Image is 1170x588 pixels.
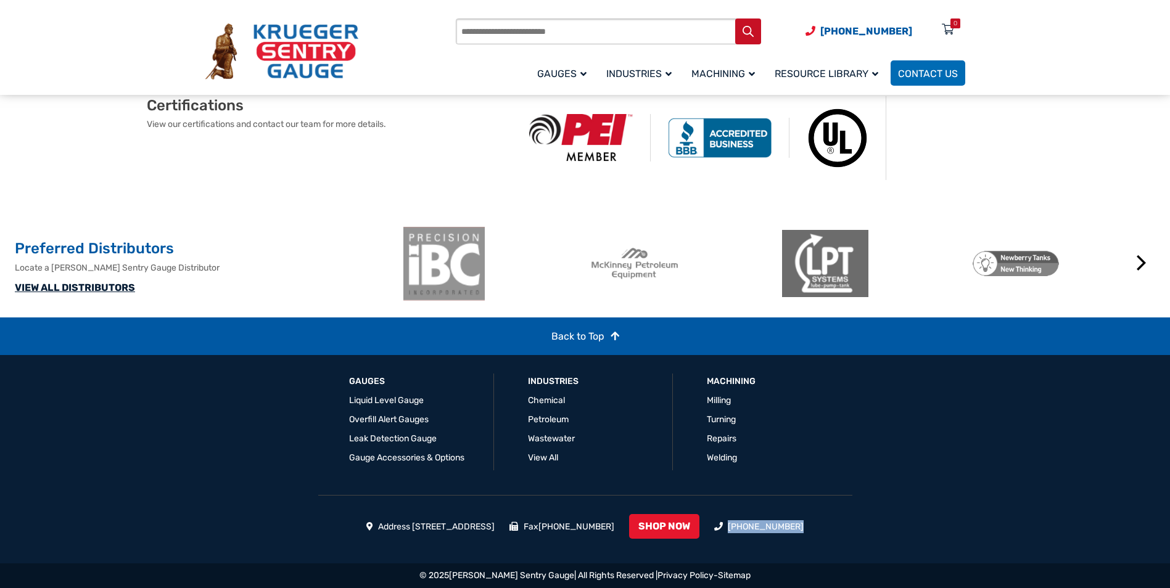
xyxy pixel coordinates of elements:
img: LPT [782,227,868,301]
img: BBB [651,118,789,157]
a: View All [528,452,558,463]
a: Welding [707,452,737,463]
p: View our certifications and contact our team for more details. [147,118,512,131]
a: Contact Us [891,60,965,86]
a: Petroleum [528,414,569,425]
button: 1 of 2 [751,308,763,321]
a: Turning [707,414,736,425]
span: Gauges [537,68,587,80]
a: [PERSON_NAME] Sentry Gauge [449,570,574,581]
img: Underwriters Laboratories [789,96,886,180]
a: Gauge Accessories & Options [349,452,464,463]
a: Machining [707,375,756,388]
a: Privacy Policy [657,570,714,581]
a: Industries [528,375,579,388]
button: 3 of 2 [788,308,800,321]
a: Liquid Level Gauge [349,395,424,406]
li: Fax [509,520,614,533]
a: VIEW ALL DISTRIBUTORS [15,282,135,293]
span: Contact Us [898,68,958,80]
a: Milling [707,395,731,406]
span: Resource Library [775,68,878,80]
a: Resource Library [767,59,891,88]
a: Sitemap [718,570,751,581]
img: PEI Member [512,114,651,161]
a: Repairs [707,433,736,444]
img: Krueger Sentry Gauge [205,23,358,80]
a: SHOP NOW [629,514,699,539]
button: 2 of 2 [769,308,781,321]
li: Address [STREET_ADDRESS] [366,520,495,533]
a: [PHONE_NUMBER] [728,521,804,532]
a: Machining [684,59,767,88]
a: Chemical [528,395,565,406]
img: McKinney Petroleum Equipment [591,227,678,301]
a: Wastewater [528,433,575,444]
span: Industries [606,68,672,80]
a: Phone Number (920) 434-8860 [805,23,912,39]
button: Next [1129,251,1154,276]
h2: Certifications [147,96,512,115]
a: GAUGES [349,375,385,388]
a: Industries [599,59,684,88]
h2: Preferred Distributors [15,239,395,259]
a: Leak Detection Gauge [349,433,437,444]
span: Machining [691,68,755,80]
p: Locate a [PERSON_NAME] Sentry Gauge Distributor [15,261,395,274]
a: Overfill Alert Gauges [349,414,429,425]
img: Newberry Tanks [973,227,1059,301]
div: 0 [954,18,957,28]
a: Gauges [530,59,599,88]
img: ibc-logo [401,227,487,301]
span: [PHONE_NUMBER] [820,25,912,37]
